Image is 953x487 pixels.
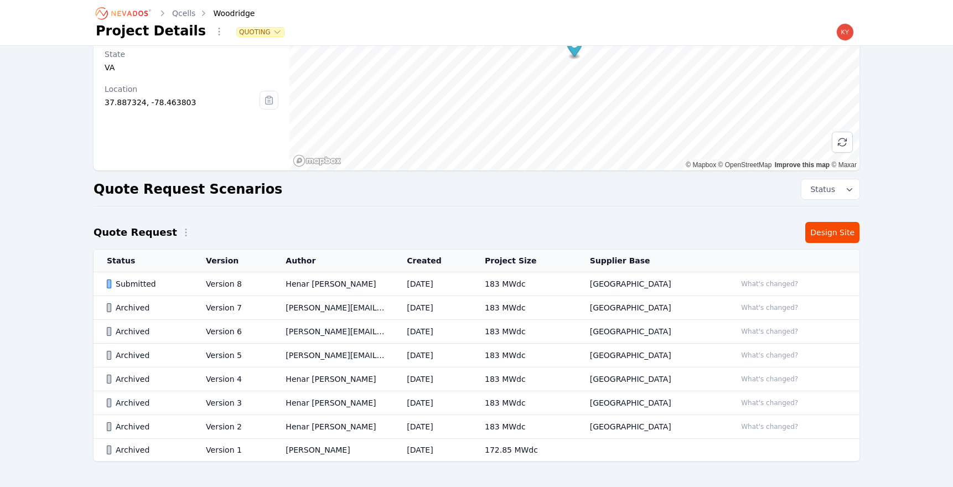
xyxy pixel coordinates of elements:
[577,344,723,367] td: [GEOGRAPHIC_DATA]
[193,296,272,320] td: Version 7
[577,415,723,439] td: [GEOGRAPHIC_DATA]
[393,344,472,367] td: [DATE]
[393,439,472,462] td: [DATE]
[272,344,393,367] td: [PERSON_NAME][EMAIL_ADDRESS][PERSON_NAME][DOMAIN_NAME]
[806,184,835,195] span: Status
[736,397,803,409] button: What's changed?
[193,367,272,391] td: Version 4
[272,391,393,415] td: Henar [PERSON_NAME]
[805,222,859,243] a: Design Site
[96,4,255,22] nav: Breadcrumb
[94,367,859,391] tr: ArchivedVersion 4Henar [PERSON_NAME][DATE]183 MWdc[GEOGRAPHIC_DATA]What's changed?
[272,320,393,344] td: [PERSON_NAME][EMAIL_ADDRESS][PERSON_NAME][DOMAIN_NAME]
[272,272,393,296] td: Henar [PERSON_NAME]
[107,302,187,313] div: Archived
[193,344,272,367] td: Version 5
[393,272,472,296] td: [DATE]
[107,326,187,337] div: Archived
[94,344,859,367] tr: ArchivedVersion 5[PERSON_NAME][EMAIL_ADDRESS][PERSON_NAME][DOMAIN_NAME][DATE]183 MWdc[GEOGRAPHIC_...
[577,272,723,296] td: [GEOGRAPHIC_DATA]
[736,302,803,314] button: What's changed?
[107,397,187,408] div: Archived
[472,367,577,391] td: 183 MWdc
[94,225,177,240] h2: Quote Request
[105,49,278,60] div: State
[105,84,260,95] div: Location
[736,421,803,433] button: What's changed?
[105,97,260,108] div: 37.887324, -78.463803
[472,250,577,272] th: Project Size
[736,325,803,338] button: What's changed?
[107,374,187,385] div: Archived
[472,415,577,439] td: 183 MWdc
[272,439,393,462] td: [PERSON_NAME]
[686,161,716,169] a: Mapbox
[718,161,772,169] a: OpenStreetMap
[393,367,472,391] td: [DATE]
[393,296,472,320] td: [DATE]
[272,415,393,439] td: Henar [PERSON_NAME]
[567,37,582,60] div: Map marker
[107,421,187,432] div: Archived
[107,444,187,455] div: Archived
[393,320,472,344] td: [DATE]
[472,320,577,344] td: 183 MWdc
[193,320,272,344] td: Version 6
[193,272,272,296] td: Version 8
[577,367,723,391] td: [GEOGRAPHIC_DATA]
[801,179,859,199] button: Status
[198,8,255,19] div: Woodridge
[193,250,272,272] th: Version
[94,415,859,439] tr: ArchivedVersion 2Henar [PERSON_NAME][DATE]183 MWdc[GEOGRAPHIC_DATA]What's changed?
[472,344,577,367] td: 183 MWdc
[107,350,187,361] div: Archived
[472,439,577,462] td: 172.85 MWdc
[736,349,803,361] button: What's changed?
[94,272,859,296] tr: SubmittedVersion 8Henar [PERSON_NAME][DATE]183 MWdc[GEOGRAPHIC_DATA]What's changed?
[172,8,195,19] a: Qcells
[237,28,284,37] button: Quoting
[775,161,830,169] a: Improve this map
[577,296,723,320] td: [GEOGRAPHIC_DATA]
[577,320,723,344] td: [GEOGRAPHIC_DATA]
[94,320,859,344] tr: ArchivedVersion 6[PERSON_NAME][EMAIL_ADDRESS][PERSON_NAME][DOMAIN_NAME][DATE]183 MWdc[GEOGRAPHIC_...
[393,391,472,415] td: [DATE]
[94,250,193,272] th: Status
[393,415,472,439] td: [DATE]
[94,439,859,462] tr: ArchivedVersion 1[PERSON_NAME][DATE]172.85 MWdc
[293,154,341,167] a: Mapbox homepage
[272,367,393,391] td: Henar [PERSON_NAME]
[393,250,472,272] th: Created
[94,180,282,198] h2: Quote Request Scenarios
[193,415,272,439] td: Version 2
[577,391,723,415] td: [GEOGRAPHIC_DATA]
[472,296,577,320] td: 183 MWdc
[193,391,272,415] td: Version 3
[836,23,854,41] img: kyle.macdougall@nevados.solar
[272,296,393,320] td: [PERSON_NAME][EMAIL_ADDRESS][PERSON_NAME][DOMAIN_NAME]
[96,22,206,40] h1: Project Details
[94,296,859,320] tr: ArchivedVersion 7[PERSON_NAME][EMAIL_ADDRESS][PERSON_NAME][DOMAIN_NAME][DATE]183 MWdc[GEOGRAPHIC_...
[193,439,272,462] td: Version 1
[472,272,577,296] td: 183 MWdc
[272,250,393,272] th: Author
[831,161,857,169] a: Maxar
[105,62,278,73] div: VA
[94,391,859,415] tr: ArchivedVersion 3Henar [PERSON_NAME][DATE]183 MWdc[GEOGRAPHIC_DATA]What's changed?
[736,278,803,290] button: What's changed?
[736,373,803,385] button: What's changed?
[107,278,187,289] div: Submitted
[577,250,723,272] th: Supplier Base
[472,391,577,415] td: 183 MWdc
